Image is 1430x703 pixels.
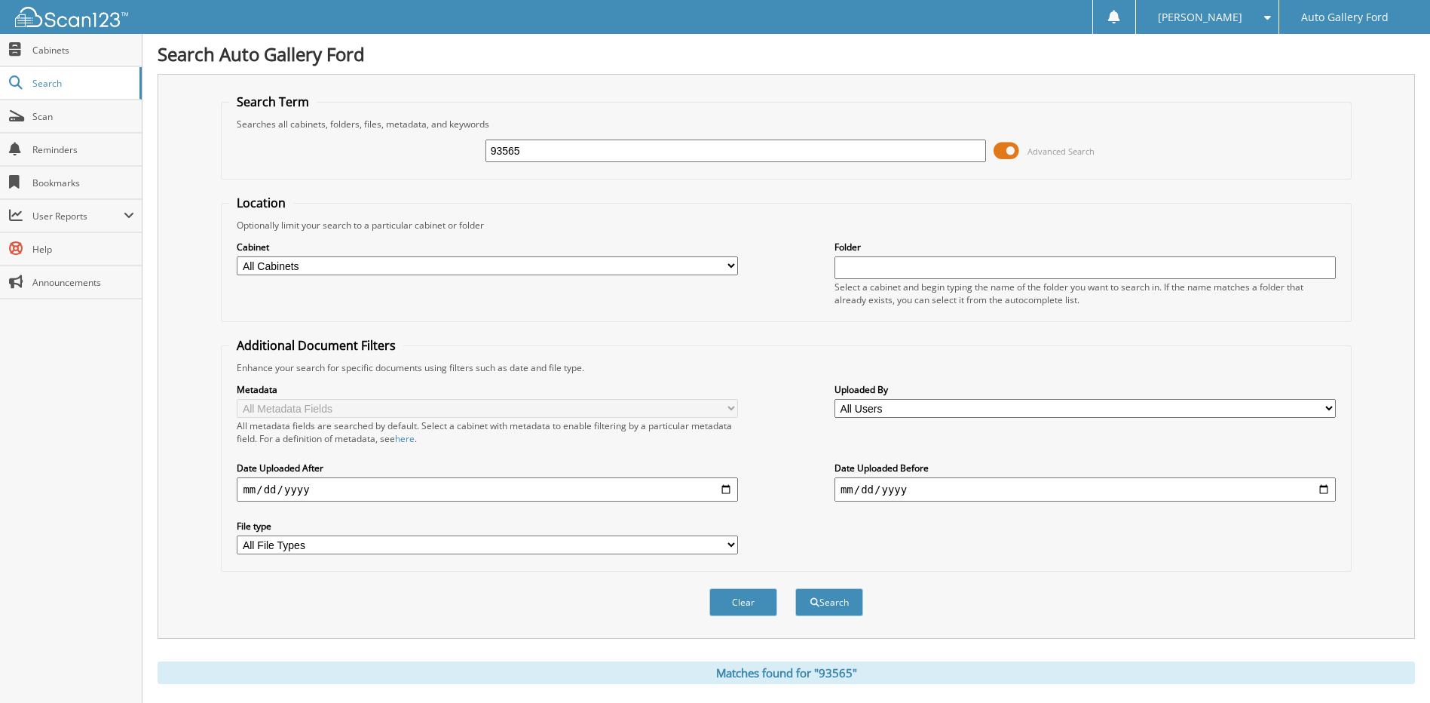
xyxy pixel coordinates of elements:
[834,383,1336,396] label: Uploaded By
[32,210,124,223] span: User Reports
[237,419,738,445] div: All metadata fields are searched by default. Select a cabinet with metadata to enable filtering b...
[237,462,738,474] label: Date Uploaded After
[32,243,134,256] span: Help
[229,195,293,211] legend: Location
[395,432,415,445] a: here
[32,44,134,57] span: Cabinets
[834,281,1336,306] div: Select a cabinet and begin typing the name of the folder you want to search in. If the name match...
[834,462,1336,474] label: Date Uploaded Before
[1158,13,1242,22] span: [PERSON_NAME]
[32,110,134,123] span: Scan
[1027,146,1095,157] span: Advanced Search
[15,7,128,27] img: scan123-logo-white.svg
[834,477,1336,502] input: end
[237,477,738,502] input: start
[237,383,738,396] label: Metadata
[795,588,863,616] button: Search
[158,662,1415,684] div: Matches found for "93565"
[229,94,317,110] legend: Search Term
[229,361,1343,374] div: Enhance your search for specific documents using filters such as date and file type.
[237,520,738,533] label: File type
[32,77,132,90] span: Search
[709,588,777,616] button: Clear
[1301,13,1389,22] span: Auto Gallery Ford
[229,118,1343,130] div: Searches all cabinets, folders, files, metadata, and keywords
[32,276,134,289] span: Announcements
[158,41,1415,66] h1: Search Auto Gallery Ford
[237,241,738,253] label: Cabinet
[229,219,1343,232] div: Optionally limit your search to a particular cabinet or folder
[834,241,1336,253] label: Folder
[229,337,403,354] legend: Additional Document Filters
[32,177,134,189] span: Bookmarks
[32,143,134,156] span: Reminders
